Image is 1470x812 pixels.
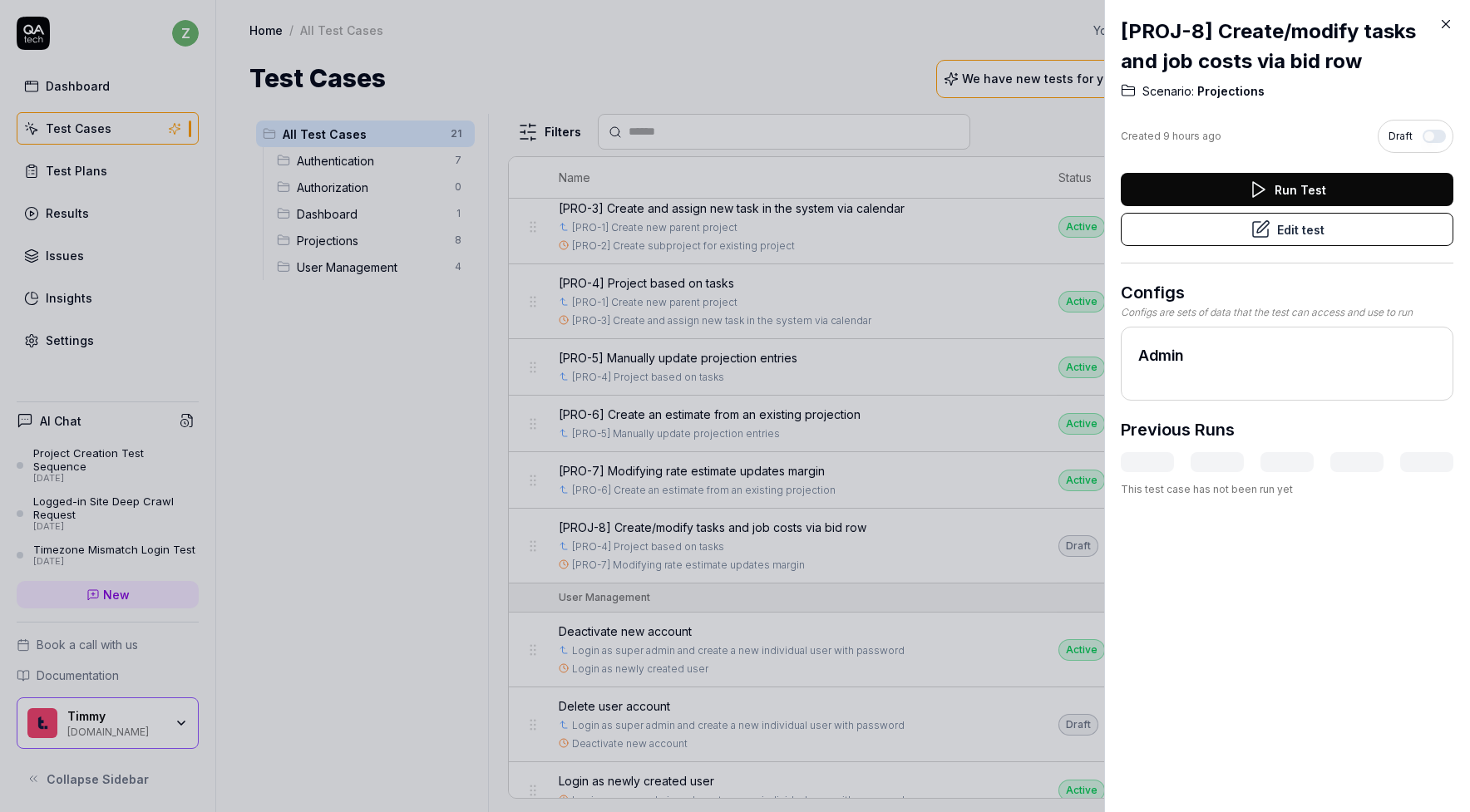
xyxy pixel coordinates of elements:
[1121,17,1453,76] h2: [PROJ-8] Create/modify tasks and job costs via bid row
[1121,129,1221,144] div: Created
[1163,130,1221,142] time: 9 hours ago
[1138,344,1436,367] h2: Admin
[1194,83,1265,100] span: Projections
[1121,417,1235,442] h3: Previous Runs
[1121,305,1453,320] div: Configs are sets of data that the test can access and use to run
[1121,482,1453,497] div: This test case has not been run yet
[1142,83,1194,100] span: Scenario:
[1121,280,1453,305] h3: Configs
[1121,173,1453,206] button: Run Test
[1389,129,1413,144] span: Draft
[1121,213,1453,246] button: Edit test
